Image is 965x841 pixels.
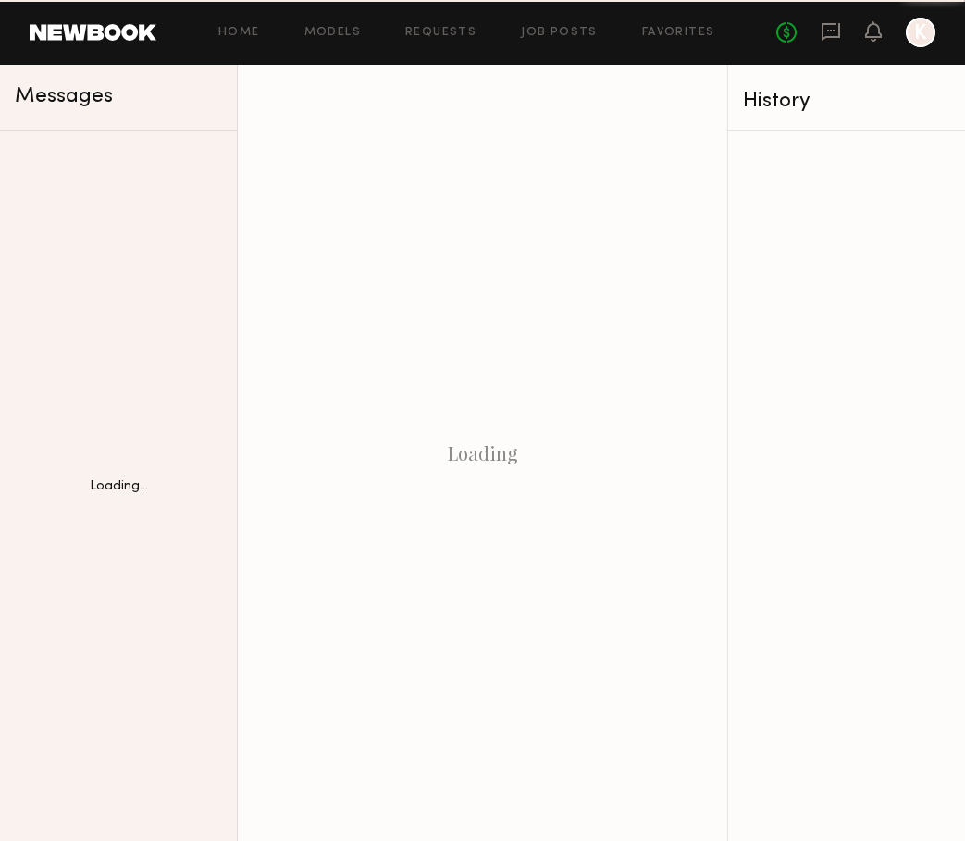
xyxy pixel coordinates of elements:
div: History [743,91,950,112]
div: Loading... [90,480,148,493]
a: K [906,18,935,47]
a: Models [304,27,361,39]
span: Messages [15,86,113,107]
a: Favorites [642,27,715,39]
div: Loading [238,65,727,841]
a: Home [218,27,260,39]
a: Job Posts [521,27,598,39]
a: Requests [405,27,476,39]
